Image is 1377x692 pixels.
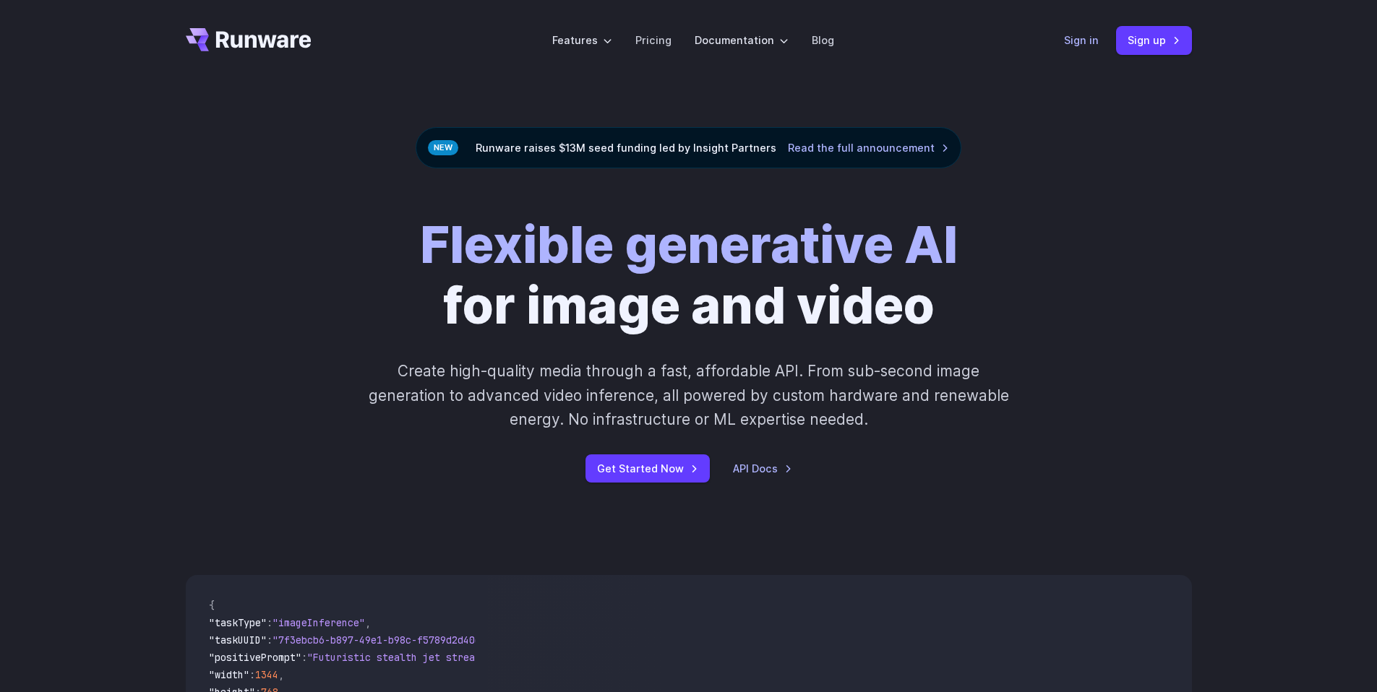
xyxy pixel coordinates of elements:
[301,651,307,664] span: :
[209,668,249,681] span: "width"
[416,127,961,168] div: Runware raises $13M seed funding led by Insight Partners
[1064,32,1099,48] a: Sign in
[249,668,255,681] span: :
[635,32,672,48] a: Pricing
[1116,26,1192,54] a: Sign up
[209,651,301,664] span: "positivePrompt"
[585,454,710,483] a: Get Started Now
[186,28,312,51] a: Go to /
[365,616,371,629] span: ,
[420,214,958,275] strong: Flexible generative AI
[267,616,273,629] span: :
[273,616,365,629] span: "imageInference"
[695,32,789,48] label: Documentation
[812,32,834,48] a: Blog
[552,32,612,48] label: Features
[307,651,833,664] span: "Futuristic stealth jet streaking through a neon-lit cityscape with glowing purple exhaust"
[209,633,267,646] span: "taskUUID"
[366,359,1011,431] p: Create high-quality media through a fast, affordable API. From sub-second image generation to adv...
[278,668,284,681] span: ,
[273,633,492,646] span: "7f3ebcb6-b897-49e1-b98c-f5789d2d40d7"
[209,599,215,612] span: {
[255,668,278,681] span: 1344
[733,460,792,477] a: API Docs
[788,139,949,156] a: Read the full announcement
[420,215,958,336] h1: for image and video
[209,616,267,629] span: "taskType"
[267,633,273,646] span: :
